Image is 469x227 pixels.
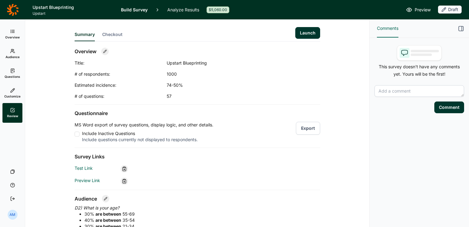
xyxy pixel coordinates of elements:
[75,110,320,117] h2: Questionnaire
[121,177,128,185] div: Copy link
[438,6,462,14] button: Draft
[75,178,100,183] a: Preview Link
[5,35,20,39] span: Overview
[33,11,114,16] span: Upstart
[75,153,320,160] h2: Survey Links
[102,31,122,38] span: Checkout
[434,102,464,113] button: Comment
[121,165,128,173] div: Copy link
[4,94,21,98] span: Customize
[95,211,121,217] strong: are between
[75,205,320,211] p: D2) What is your age?
[75,71,167,77] div: # of respondents:
[2,103,22,123] a: Review
[377,20,398,38] button: Comments
[295,27,320,39] button: Launch
[82,130,213,137] div: Include Inactive Questions
[167,71,289,77] div: 1000
[406,6,431,14] a: Preview
[95,217,121,223] strong: are between
[84,217,135,223] span: 40 % 35-54
[82,137,213,143] div: Include questions currently not displayed to respondents.
[167,82,289,88] div: 74-50%
[75,82,167,88] div: Estimated incidence:
[2,24,22,44] a: Overview
[167,93,289,99] div: 57
[415,6,431,14] span: Preview
[33,4,114,11] h1: Upstart Blueprinting
[2,44,22,64] a: Audience
[7,114,18,118] span: Review
[2,83,22,103] a: Customize
[75,31,95,41] button: Summary
[374,63,464,78] p: This survey doesn't have any comments yet. Yours will be the first!
[75,122,213,128] p: MS Word export of survey questions, display logic, and other details.
[75,60,167,66] div: Title:
[5,74,20,79] span: Questions
[377,25,398,32] span: Comments
[75,195,97,202] h2: Audience
[2,64,22,83] a: Questions
[167,60,289,66] div: Upstart Blueprinting
[84,211,135,217] span: 30 % 55-69
[75,165,93,171] a: Test Link
[75,93,167,99] div: # of questions:
[6,55,20,59] span: Audience
[296,122,320,135] button: Export
[75,48,96,55] h2: Overview
[207,6,229,13] div: $5,060.00
[8,210,17,220] div: AM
